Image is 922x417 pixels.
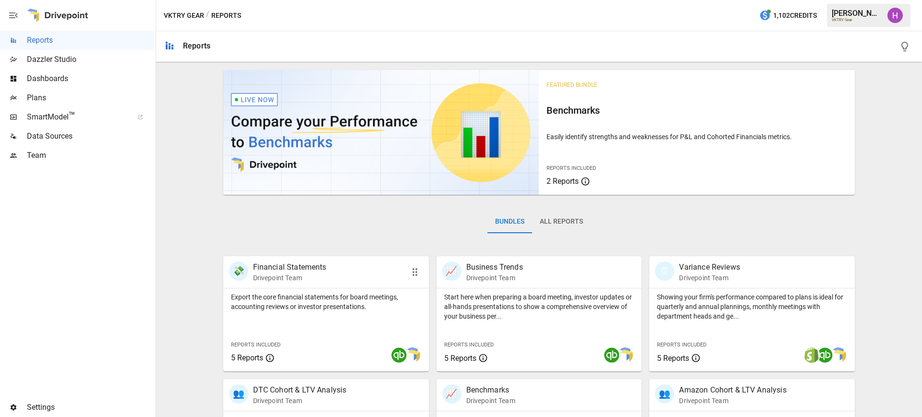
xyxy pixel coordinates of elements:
[466,384,515,396] p: Benchmarks
[882,2,909,29] button: Harry Antonio
[657,354,689,363] span: 5 Reports
[831,347,846,363] img: smart model
[487,210,532,233] button: Bundles
[679,262,740,273] p: Variance Reviews
[69,110,75,122] span: ™
[164,10,204,22] button: VKTRY Gear
[442,384,461,404] div: 📈
[679,396,786,405] p: Drivepoint Team
[546,103,847,118] h6: Benchmarks
[546,177,579,186] span: 2 Reports
[253,396,347,405] p: Drivepoint Team
[832,18,882,22] div: VKTRY Gear
[532,210,591,233] button: All Reports
[27,402,154,413] span: Settings
[444,292,634,321] p: Start here when preparing a board meeting, investor updates or all-hands presentations to show a ...
[253,384,347,396] p: DTC Cohort & LTV Analysis
[832,9,882,18] div: [PERSON_NAME]
[679,273,740,283] p: Drivepoint Team
[755,7,821,24] button: 1,102Credits
[253,273,327,283] p: Drivepoint Team
[231,353,263,362] span: 5 Reports
[444,342,494,348] span: Reports Included
[27,73,154,84] span: Dashboards
[773,10,817,22] span: 1,102 Credits
[657,292,847,321] p: Showing your firm's performance compared to plans is ideal for quarterly and annual plannings, mo...
[27,54,154,65] span: Dazzler Studio
[253,262,327,273] p: Financial Statements
[546,82,597,88] span: Featured Bundle
[27,150,154,161] span: Team
[27,111,127,123] span: SmartModel
[444,354,476,363] span: 5 Reports
[27,35,154,46] span: Reports
[231,292,421,311] p: Export the core financial statements for board meetings, accounting reviews or investor presentat...
[804,347,819,363] img: shopify
[817,347,833,363] img: quickbooks
[604,347,619,363] img: quickbooks
[679,384,786,396] p: Amazon Cohort & LTV Analysis
[206,10,209,22] div: /
[231,342,280,348] span: Reports Included
[27,92,154,104] span: Plans
[655,262,674,281] div: 🗓
[657,342,706,348] span: Reports Included
[229,262,248,281] div: 💸
[27,131,154,142] span: Data Sources
[887,8,903,23] img: Harry Antonio
[655,384,674,404] div: 👥
[466,396,515,405] p: Drivepoint Team
[466,273,523,283] p: Drivepoint Team
[466,262,523,273] p: Business Trends
[546,132,847,142] p: Easily identify strengths and weaknesses for P&L and Cohorted Financials metrics.
[183,41,210,50] div: Reports
[391,347,407,363] img: quickbooks
[618,347,633,363] img: smart model
[442,262,461,281] div: 📈
[229,384,248,404] div: 👥
[223,70,539,195] img: video thumbnail
[546,165,596,171] span: Reports Included
[405,347,420,363] img: smart model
